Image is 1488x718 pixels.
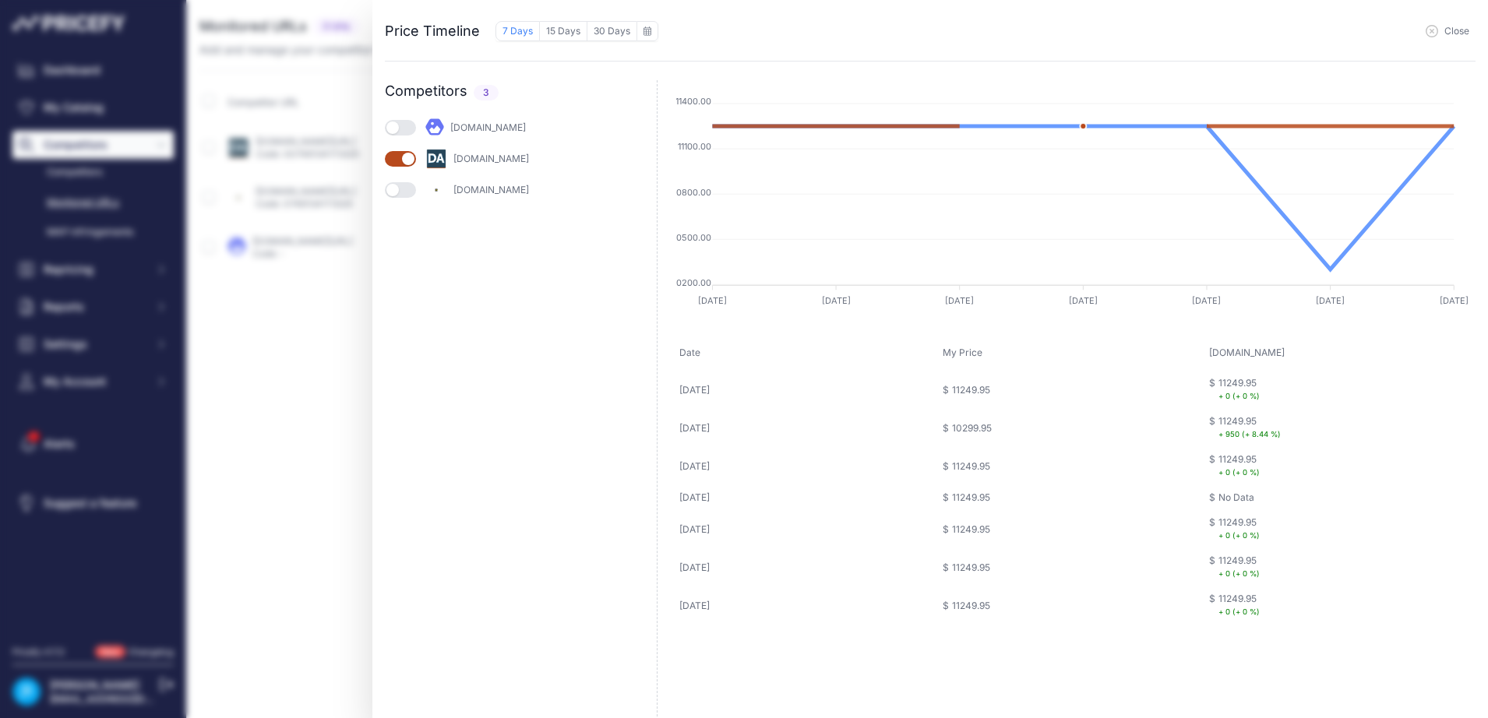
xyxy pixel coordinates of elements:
[495,21,540,41] button: 7 Days
[1192,295,1221,306] tspan: [DATE]
[679,460,710,473] div: [DATE]
[675,96,711,107] tspan: 11400.00
[1316,295,1345,306] tspan: [DATE]
[943,523,949,536] div: $
[1218,593,1260,618] div: 11249.95
[1209,491,1215,504] div: $
[1426,25,1469,37] button: Close
[1209,347,1285,358] span: [DOMAIN_NAME]
[679,491,710,504] div: [DATE]
[943,460,949,473] div: $
[679,422,710,435] div: [DATE]
[679,561,710,574] div: [DATE]
[952,422,992,435] div: 10299.95
[945,295,974,306] tspan: [DATE]
[540,21,587,41] button: 15 Days
[474,85,499,100] span: 3
[673,232,711,243] tspan: 10500.00
[1209,554,1215,580] div: $
[1439,295,1468,306] tspan: [DATE]
[673,277,711,288] tspan: 10200.00
[943,422,949,435] div: $
[952,491,990,504] div: 11249.95
[678,141,711,152] tspan: 11100.00
[943,600,949,612] div: $
[453,184,566,196] div: [DOMAIN_NAME]
[1218,516,1260,542] div: 11249.95
[587,21,636,41] button: 30 Days
[679,600,710,612] div: [DATE]
[1209,377,1215,403] div: $
[1218,377,1260,403] div: 11249.95
[1444,25,1469,37] span: Close
[943,347,982,358] span: My Price
[821,295,850,306] tspan: [DATE]
[385,80,657,102] h2: Competitors
[385,20,480,42] div: Price Timeline
[1218,430,1281,438] small: + 950 (+ 8.44 %)
[1209,516,1215,542] div: $
[1218,491,1254,504] div: No Data
[952,384,990,396] div: 11249.95
[1218,569,1260,578] small: + 0 (+ 0 %)
[943,561,949,574] div: $
[952,523,990,536] div: 11249.95
[952,561,990,574] div: 11249.95
[450,121,562,134] div: [DOMAIN_NAME]
[453,153,566,165] div: [DOMAIN_NAME]
[1218,468,1260,477] small: + 0 (+ 0 %)
[1218,607,1260,616] small: + 0 (+ 0 %)
[952,460,990,473] div: 11249.95
[698,295,727,306] tspan: [DATE]
[679,384,710,396] div: [DATE]
[1068,295,1097,306] tspan: [DATE]
[1209,593,1215,618] div: $
[679,523,710,536] div: [DATE]
[1218,554,1260,580] div: 11249.95
[1218,392,1260,400] small: + 0 (+ 0 %)
[1209,415,1215,441] div: $
[943,384,949,396] div: $
[1218,531,1260,540] small: + 0 (+ 0 %)
[1218,453,1260,479] div: 11249.95
[943,491,949,504] div: $
[1209,453,1215,479] div: $
[952,600,990,612] div: 11249.95
[673,187,711,198] tspan: 10800.00
[1218,415,1281,441] div: 11249.95
[679,347,700,358] span: Date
